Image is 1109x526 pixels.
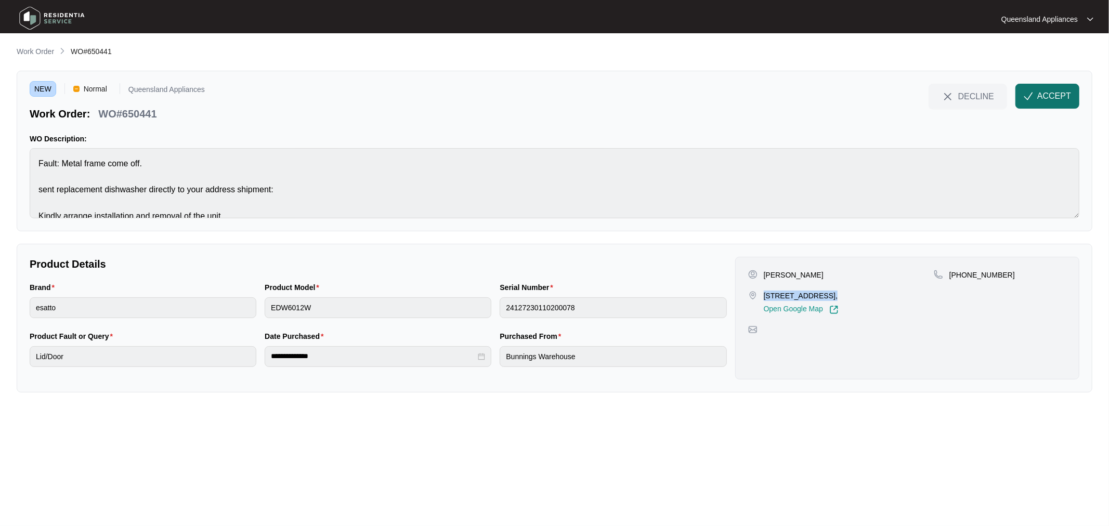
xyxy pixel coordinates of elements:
p: [STREET_ADDRESS], [764,291,839,301]
textarea: Fault: Metal frame come off. sent replacement dishwasher directly to your address shipment: Kindl... [30,148,1079,218]
p: Product Details [30,257,727,271]
p: Queensland Appliances [128,86,205,97]
input: Product Model [265,297,491,318]
label: Purchased From [500,331,565,341]
p: Work Order [17,46,54,57]
img: check-Icon [1024,91,1033,101]
label: Brand [30,282,59,293]
button: check-IconACCEPT [1015,84,1079,109]
input: Serial Number [500,297,726,318]
input: Product Fault or Query [30,346,256,367]
label: Product Model [265,282,323,293]
span: WO#650441 [71,47,112,56]
input: Date Purchased [271,351,476,362]
img: residentia service logo [16,3,88,34]
p: WO Description: [30,134,1079,144]
img: close-Icon [942,90,954,103]
p: Queensland Appliances [1001,14,1078,24]
img: dropdown arrow [1087,17,1093,22]
img: Link-External [829,305,839,314]
label: Product Fault or Query [30,331,117,341]
img: map-pin [748,325,758,334]
span: ACCEPT [1037,90,1071,102]
img: user-pin [748,270,758,279]
img: chevron-right [58,47,67,55]
p: [PHONE_NUMBER] [949,270,1015,280]
button: close-IconDECLINE [929,84,1007,109]
a: Open Google Map [764,305,839,314]
img: map-pin [748,291,758,300]
label: Serial Number [500,282,557,293]
a: Work Order [15,46,56,58]
img: Vercel Logo [73,86,80,92]
input: Purchased From [500,346,726,367]
input: Brand [30,297,256,318]
p: [PERSON_NAME] [764,270,824,280]
label: Date Purchased [265,331,328,341]
p: Work Order: [30,107,90,121]
span: NEW [30,81,56,97]
p: WO#650441 [98,107,156,121]
span: Normal [80,81,111,97]
span: DECLINE [958,90,994,102]
img: map-pin [934,270,943,279]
